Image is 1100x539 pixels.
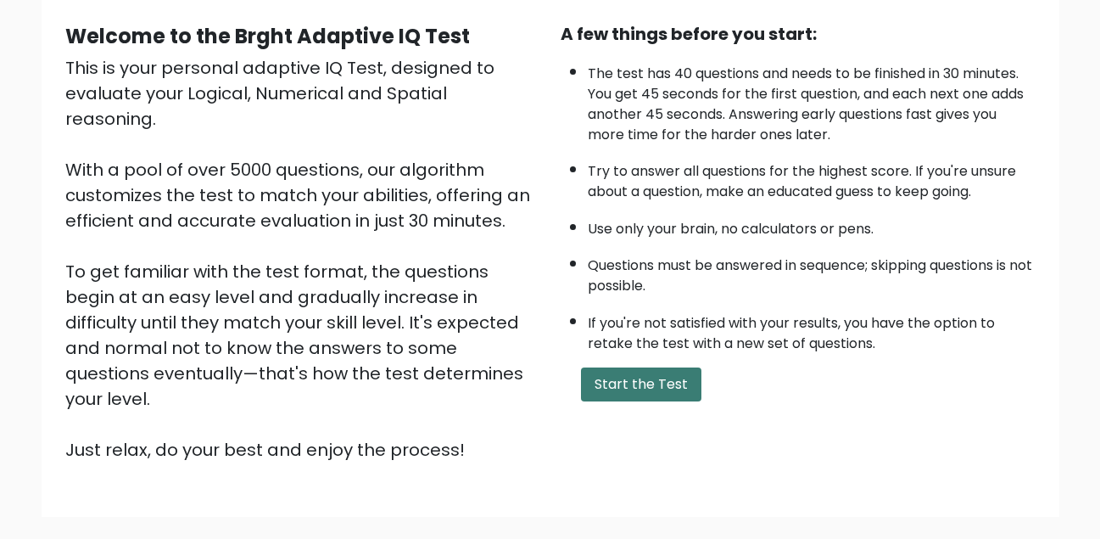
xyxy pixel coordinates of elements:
[588,247,1036,296] li: Questions must be answered in sequence; skipping questions is not possible.
[581,368,701,401] button: Start the Test
[65,55,540,463] div: This is your personal adaptive IQ Test, designed to evaluate your Logical, Numerical and Spatial ...
[561,21,1036,47] div: A few things before you start:
[65,22,470,50] b: Welcome to the Brght Adaptive IQ Test
[588,55,1036,145] li: The test has 40 questions and needs to be finished in 30 minutes. You get 45 seconds for the firs...
[588,305,1036,354] li: If you're not satisfied with your results, you have the option to retake the test with a new set ...
[588,153,1036,202] li: Try to answer all questions for the highest score. If you're unsure about a question, make an edu...
[588,211,1036,239] li: Use only your brain, no calculators or pens.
